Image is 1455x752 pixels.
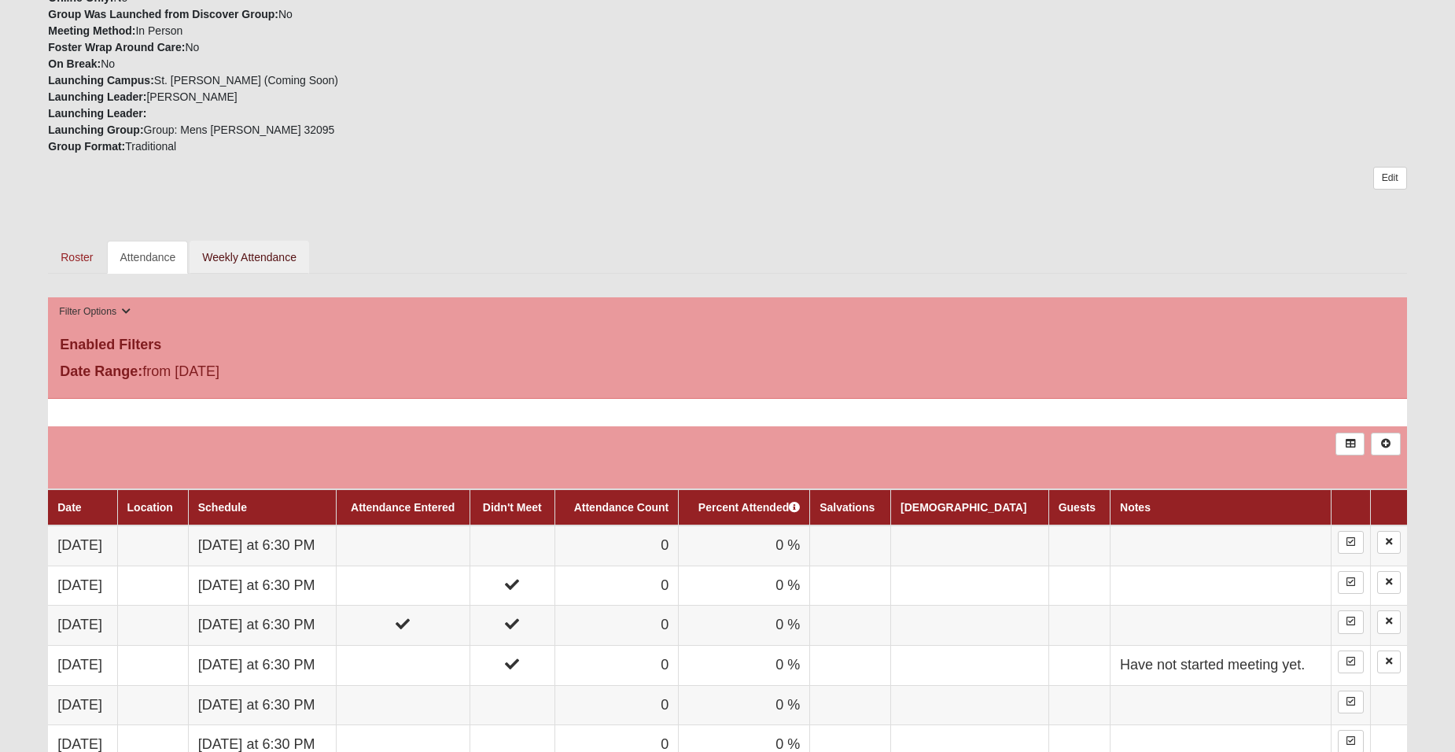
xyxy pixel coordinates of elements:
[48,525,117,566] td: [DATE]
[679,566,810,606] td: 0 %
[48,107,146,120] strong: Launching Leader:
[1338,651,1364,673] a: Enter Attendance
[198,501,247,514] a: Schedule
[1377,651,1401,673] a: Delete
[1373,167,1407,190] a: Edit
[60,361,142,382] label: Date Range:
[1371,433,1400,455] a: Alt+N
[810,489,891,525] th: Salvations
[1377,571,1401,594] a: Delete
[48,8,278,20] strong: Group Was Launched from Discover Group:
[48,74,154,87] strong: Launching Campus:
[679,525,810,566] td: 0 %
[679,685,810,725] td: 0 %
[1377,531,1401,554] a: Delete
[60,337,1395,354] h4: Enabled Filters
[679,646,810,686] td: 0 %
[574,501,669,514] a: Attendance Count
[48,90,146,103] strong: Launching Leader:
[48,606,117,646] td: [DATE]
[57,501,81,514] a: Date
[1048,489,1110,525] th: Guests
[1120,501,1151,514] a: Notes
[188,606,336,646] td: [DATE] at 6:30 PM
[1377,610,1401,633] a: Delete
[48,241,105,274] a: Roster
[891,489,1049,525] th: [DEMOGRAPHIC_DATA]
[554,646,678,686] td: 0
[188,685,336,725] td: [DATE] at 6:30 PM
[188,646,336,686] td: [DATE] at 6:30 PM
[54,304,135,320] button: Filter Options
[48,361,501,386] div: from [DATE]
[483,501,542,514] a: Didn't Meet
[554,685,678,725] td: 0
[127,501,173,514] a: Location
[48,685,117,725] td: [DATE]
[1338,571,1364,594] a: Enter Attendance
[188,566,336,606] td: [DATE] at 6:30 PM
[48,57,101,70] strong: On Break:
[188,525,336,566] td: [DATE] at 6:30 PM
[554,606,678,646] td: 0
[554,525,678,566] td: 0
[679,606,810,646] td: 0 %
[48,140,125,153] strong: Group Format:
[351,501,455,514] a: Attendance Entered
[1338,610,1364,633] a: Enter Attendance
[48,24,135,37] strong: Meeting Method:
[1111,646,1332,686] td: Have not started meeting yet.
[190,241,309,274] a: Weekly Attendance
[1338,691,1364,713] a: Enter Attendance
[1338,531,1364,554] a: Enter Attendance
[698,501,800,514] a: Percent Attended
[48,123,143,136] strong: Launching Group:
[1335,433,1365,455] a: Export to Excel
[48,566,117,606] td: [DATE]
[107,241,188,274] a: Attendance
[554,566,678,606] td: 0
[48,646,117,686] td: [DATE]
[48,41,185,53] strong: Foster Wrap Around Care:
